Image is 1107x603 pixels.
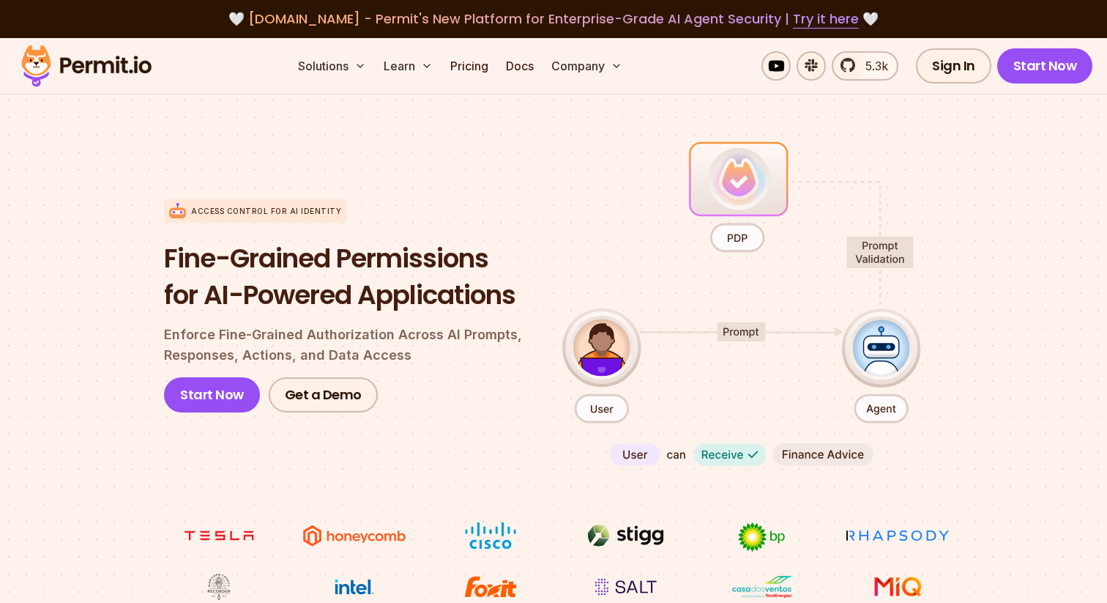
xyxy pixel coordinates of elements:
[997,48,1093,84] a: Start Now
[793,10,859,29] a: Try it here
[15,41,158,91] img: Permit logo
[299,522,409,550] img: Honeycomb
[191,206,341,217] p: Access control for AI Identity
[916,48,991,84] a: Sign In
[292,51,372,81] button: Solutions
[436,522,545,550] img: Cisco
[164,377,260,413] a: Start Now
[164,325,539,366] p: Enforce Fine-Grained Authorization Across AI Prompts, Responses, Actions, and Data Access
[299,573,409,601] img: Intel
[571,573,681,601] img: salt
[571,522,681,550] img: Stigg
[444,51,494,81] a: Pricing
[164,240,539,313] h1: Fine-Grained Permissions for AI-Powered Applications
[843,522,953,550] img: Rhapsody Health
[269,377,378,413] a: Get a Demo
[545,51,628,81] button: Company
[832,51,898,81] a: 5.3k
[436,573,545,601] img: Foxit
[164,573,274,601] img: Maricopa County Recorder\'s Office
[35,9,1072,29] div: 🤍 🤍
[378,51,439,81] button: Learn
[707,573,816,601] img: Casa dos Ventos
[848,574,947,599] img: MIQ
[164,522,274,550] img: tesla
[500,51,540,81] a: Docs
[248,10,859,28] span: [DOMAIN_NAME] - Permit's New Platform for Enterprise-Grade AI Agent Security |
[707,522,816,552] img: bp
[857,57,888,75] span: 5.3k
